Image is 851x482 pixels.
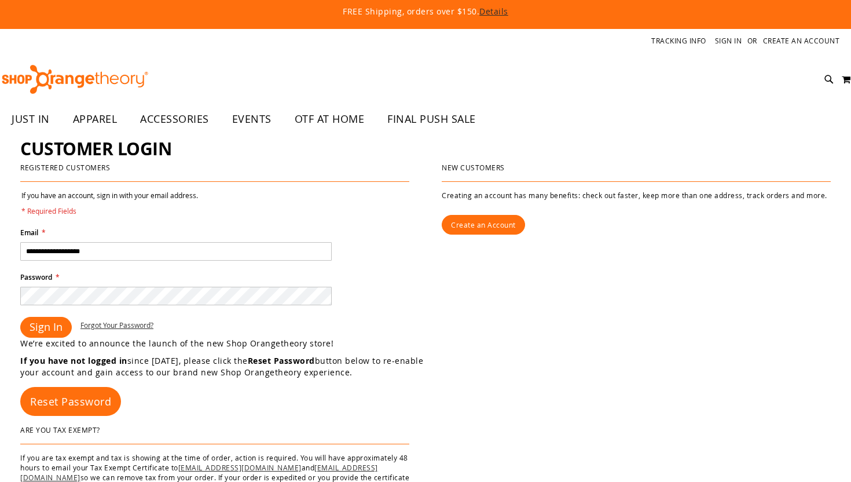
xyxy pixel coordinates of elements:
a: [EMAIL_ADDRESS][DOMAIN_NAME] [178,463,302,472]
span: Customer Login [20,137,171,160]
strong: Reset Password [248,355,315,366]
span: Reset Password [30,395,111,408]
a: Details [479,6,508,17]
p: since [DATE], please click the button below to re-enable your account and gain access to our bran... [20,355,425,378]
span: EVENTS [232,106,272,132]
strong: New Customers [442,163,505,172]
a: APPAREL [61,106,129,133]
span: Create an Account [451,220,516,229]
strong: If you have not logged in [20,355,127,366]
p: We’re excited to announce the launch of the new Shop Orangetheory store! [20,338,425,349]
strong: Registered Customers [20,163,110,172]
legend: If you have an account, sign in with your email address. [20,191,199,216]
span: Email [20,228,38,238]
span: ACCESSORIES [140,106,209,132]
a: FINAL PUSH SALE [376,106,487,133]
span: Password [20,272,52,282]
a: Reset Password [20,387,121,416]
a: Forgot Your Password? [80,320,153,330]
strong: Are You Tax Exempt? [20,425,100,434]
p: Creating an account has many benefits: check out faster, keep more than one address, track orders... [442,191,831,200]
span: OTF AT HOME [295,106,365,132]
span: JUST IN [12,106,50,132]
span: Sign In [30,320,63,334]
span: FINAL PUSH SALE [387,106,476,132]
a: ACCESSORIES [129,106,221,133]
p: FREE Shipping, orders over $150. [78,6,773,17]
span: APPAREL [73,106,118,132]
a: EVENTS [221,106,283,133]
button: Sign In [20,317,72,338]
a: [EMAIL_ADDRESS][DOMAIN_NAME] [20,463,378,482]
a: Sign In [715,36,742,46]
a: Create an Account [442,215,525,235]
a: Tracking Info [651,36,706,46]
a: Create an Account [763,36,840,46]
a: OTF AT HOME [283,106,376,133]
span: * Required Fields [21,206,198,216]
